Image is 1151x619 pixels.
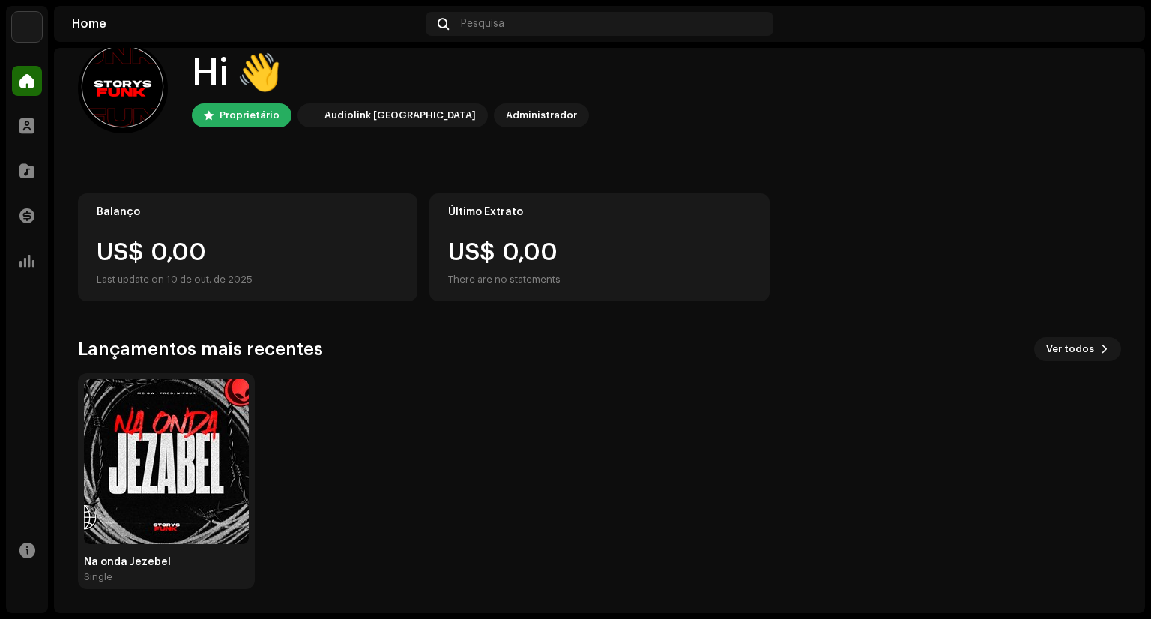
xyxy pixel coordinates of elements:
div: Balanço [97,206,399,218]
img: a95bed26-b437-48fe-a36c-6375b861895a [84,379,249,544]
img: 730b9dfe-18b5-4111-b483-f30b0c182d82 [300,106,318,124]
span: Ver todos [1046,334,1094,364]
div: Home [72,18,420,30]
re-o-card-value: Último Extrato [429,193,769,301]
button: Ver todos [1034,337,1121,361]
div: There are no statements [448,271,561,289]
img: 11aef6a3-b1e4-4186-99c5-02f07049ed44 [1103,12,1127,36]
div: Último Extrato [448,206,750,218]
div: Proprietário [220,106,280,124]
div: Single [84,571,112,583]
div: Administrador [506,106,577,124]
span: Pesquisa [461,18,504,30]
div: Audiolink [GEOGRAPHIC_DATA] [324,106,476,124]
re-o-card-value: Balanço [78,193,417,301]
div: Na onda Jezebel [84,556,249,568]
img: 730b9dfe-18b5-4111-b483-f30b0c182d82 [12,12,42,42]
div: Hi 👋 [192,49,589,97]
img: 11aef6a3-b1e4-4186-99c5-02f07049ed44 [78,43,168,133]
div: Last update on 10 de out. de 2025 [97,271,399,289]
h3: Lançamentos mais recentes [78,337,323,361]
